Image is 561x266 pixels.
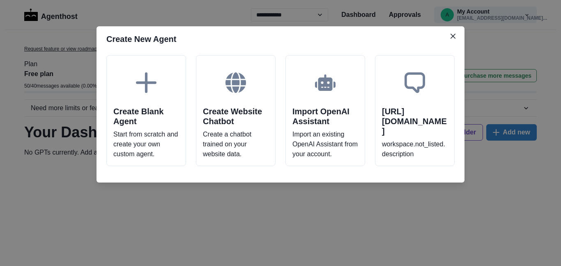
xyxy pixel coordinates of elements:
[292,130,358,159] p: Import an existing OpenAI Assistant from your account.
[113,106,179,126] h2: Create Blank Agent
[113,130,179,159] p: Start from scratch and create your own custom agent.
[203,106,269,126] h2: Create Website Chatbot
[446,30,460,43] button: Close
[292,106,358,126] h2: Import OpenAI Assistant
[382,139,448,159] p: workspace.not_listed.description
[382,106,448,136] h2: [URL][DOMAIN_NAME]
[203,130,269,159] p: Create a chatbot trained on your website data.
[97,26,464,52] header: Create New Agent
